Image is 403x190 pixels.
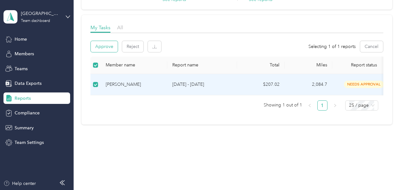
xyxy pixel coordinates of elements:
[172,81,232,88] p: [DATE] - [DATE]
[305,100,315,111] button: left
[344,81,384,88] span: needs approval
[242,62,280,68] div: Total
[305,100,315,111] li: Previous Page
[167,57,237,74] th: Report name
[237,74,285,95] td: $207.02
[330,100,340,111] button: right
[21,19,50,23] div: Team dashboard
[360,41,383,52] button: Cancel
[21,10,61,17] div: [GEOGRAPHIC_DATA]/PA Area
[333,104,337,107] span: right
[91,41,118,52] button: Approve
[285,74,332,95] td: 2,084.7
[337,62,391,68] span: Report status
[3,180,36,187] button: Help center
[15,110,40,116] span: Compliance
[367,154,403,190] iframe: Everlance-gr Chat Button Frame
[345,100,378,111] div: Page Size
[330,100,340,111] li: Next Page
[15,95,31,102] span: Reports
[106,81,162,88] div: [PERSON_NAME]
[15,139,44,146] span: Team Settings
[349,101,374,110] span: 25 / page
[15,65,28,72] span: Teams
[117,24,123,31] span: All
[122,41,143,52] button: Reject
[318,101,327,110] a: 1
[15,80,42,87] span: Data Exports
[15,125,34,131] span: Summary
[290,62,327,68] div: Miles
[101,57,167,74] th: Member name
[317,100,327,111] li: 1
[15,51,34,57] span: Members
[264,100,302,110] span: Showing 1 out of 1
[90,24,110,31] span: My Tasks
[308,104,312,107] span: left
[308,43,356,50] span: Selecting 1 of 1 reports
[106,62,162,68] div: Member name
[15,36,27,43] span: Home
